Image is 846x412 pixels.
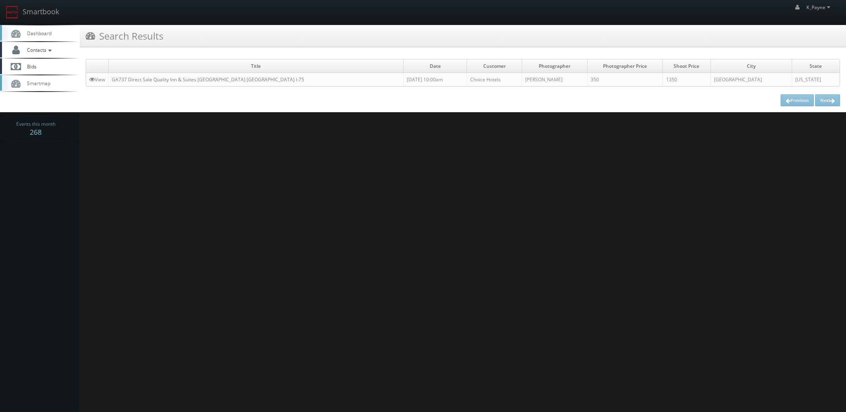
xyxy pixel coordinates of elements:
[792,59,840,73] td: State
[86,29,163,43] h3: Search Results
[467,59,522,73] td: Customer
[662,59,711,73] td: Shoot Price
[806,4,833,11] span: K_Payne
[711,59,792,73] td: City
[662,73,711,86] td: 1350
[792,73,840,86] td: [US_STATE]
[404,59,467,73] td: Date
[23,30,52,36] span: Dashboard
[23,80,50,86] span: Smartmap
[16,120,56,128] span: Events this month
[109,59,404,73] td: Title
[30,127,42,137] strong: 268
[23,63,36,70] span: Bids
[467,73,522,86] td: Choice Hotels
[711,73,792,86] td: [GEOGRAPHIC_DATA]
[587,73,662,86] td: 350
[522,73,588,86] td: [PERSON_NAME]
[522,59,588,73] td: Photographer
[23,46,54,53] span: Contacts
[404,73,467,86] td: [DATE] 10:00am
[6,6,19,19] img: smartbook-logo.png
[587,59,662,73] td: Photographer Price
[112,76,304,83] a: GA737 Direct Sale Quality Inn & Suites [GEOGRAPHIC_DATA] [GEOGRAPHIC_DATA] I-75
[89,76,105,83] a: View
